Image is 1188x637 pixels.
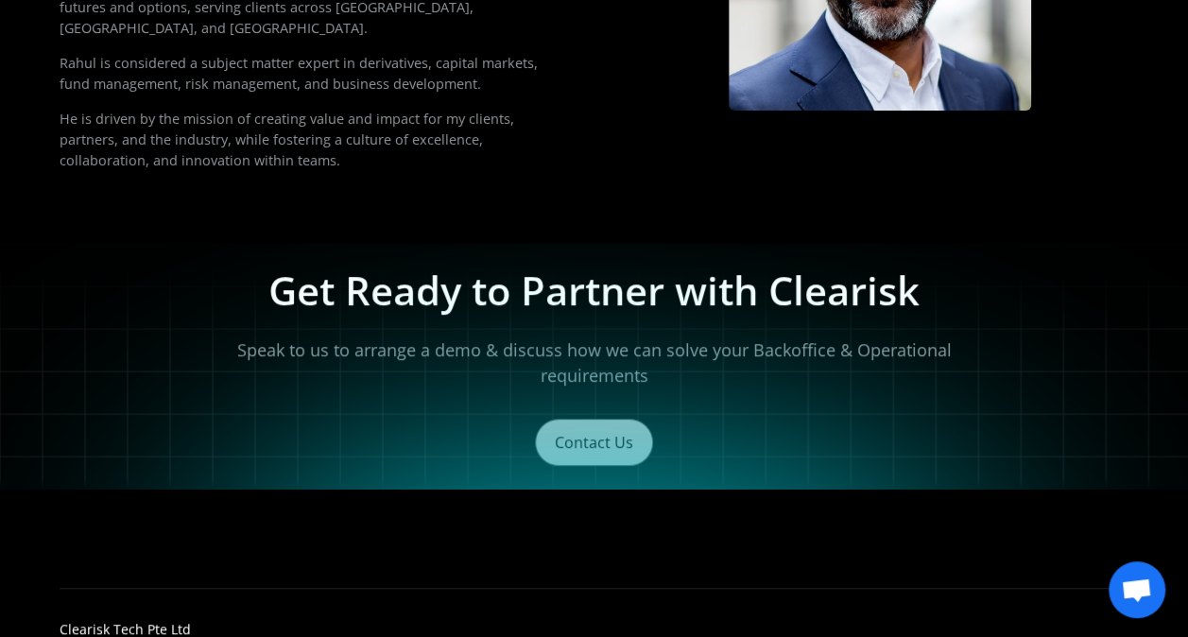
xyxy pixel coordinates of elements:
a: Contact Us [535,419,653,466]
p: ‍ [60,185,557,206]
p: Rahul is considered a subject matter expert in derivatives, capital markets, fund management, ris... [60,53,557,94]
div: Open chat [1109,561,1165,618]
h3: Get Ready to Partner with Clearisk [268,267,920,315]
p: Speak to us to arrange a demo & discuss how we can solve your Backoffice & Operational requirements [232,337,957,388]
p: He is driven by the mission of creating value and impact for my clients, partners, and the indust... [60,109,557,170]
